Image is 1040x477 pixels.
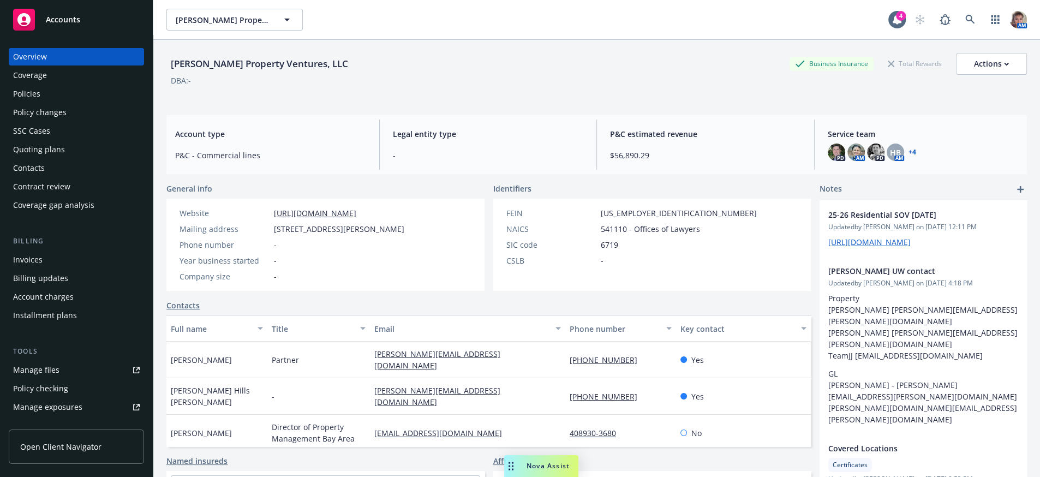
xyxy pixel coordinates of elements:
div: Manage exposures [13,398,82,416]
span: - [393,150,584,161]
div: Phone number [570,323,660,335]
span: Accounts [46,15,80,24]
div: Account charges [13,288,74,306]
div: Tools [9,346,144,357]
div: Coverage gap analysis [13,196,94,214]
div: Contacts [13,159,45,177]
a: Invoices [9,251,144,269]
img: photo [1009,11,1027,28]
div: CSLB [506,255,596,266]
button: [PERSON_NAME] Property Ventures, LLC [166,9,303,31]
a: Account charges [9,288,144,306]
a: [PHONE_NUMBER] [570,355,646,365]
div: Actions [974,53,1009,74]
span: [STREET_ADDRESS][PERSON_NAME] [274,223,404,235]
button: Email [370,315,565,342]
span: Director of Property Management Bay Area [272,421,366,444]
a: SSC Cases [9,122,144,140]
a: Manage certificates [9,417,144,434]
a: Manage files [9,361,144,379]
div: 25-26 Residential SOV [DATE]Updatedby [PERSON_NAME] on [DATE] 12:11 PM[URL][DOMAIN_NAME] [820,200,1027,257]
span: General info [166,183,212,194]
div: Drag to move [504,455,518,477]
span: Yes [691,391,704,402]
div: Coverage [13,67,47,84]
a: [PHONE_NUMBER] [570,391,646,402]
span: - [601,255,603,266]
div: Year business started [180,255,270,266]
span: No [691,427,702,439]
p: GL [PERSON_NAME] - [PERSON_NAME][EMAIL_ADDRESS][PERSON_NAME][DOMAIN_NAME] [PERSON_NAME][DOMAIN_NA... [828,368,1018,425]
img: photo [828,144,845,161]
a: Coverage gap analysis [9,196,144,214]
span: [PERSON_NAME] Property Ventures, LLC [176,14,270,26]
a: Billing updates [9,270,144,287]
div: Business Insurance [790,57,874,70]
a: Contract review [9,178,144,195]
a: +4 [908,149,916,156]
span: - [274,271,277,282]
button: Key contact [676,315,811,342]
a: Contacts [9,159,144,177]
div: DBA: - [171,75,191,86]
a: Overview [9,48,144,65]
a: Installment plans [9,307,144,324]
div: FEIN [506,207,596,219]
button: Title [267,315,370,342]
a: add [1014,183,1027,196]
button: Full name [166,315,267,342]
span: 6719 [601,239,618,251]
button: Nova Assist [504,455,578,477]
div: Company size [180,271,270,282]
span: Account type [175,128,366,140]
a: Manage exposures [9,398,144,416]
span: Legal entity type [393,128,584,140]
button: Phone number [565,315,677,342]
a: Switch app [984,9,1006,31]
a: Policies [9,85,144,103]
div: Quoting plans [13,141,65,158]
button: Actions [956,53,1027,75]
div: Title [272,323,354,335]
span: 541110 - Offices of Lawyers [601,223,700,235]
span: Nova Assist [527,461,570,470]
a: Named insureds [166,455,228,467]
div: Invoices [13,251,43,269]
span: Updated by [PERSON_NAME] on [DATE] 12:11 PM [828,222,1018,232]
div: Overview [13,48,47,65]
a: Quoting plans [9,141,144,158]
a: [PERSON_NAME][EMAIL_ADDRESS][DOMAIN_NAME] [374,349,500,371]
span: - [274,239,277,251]
a: Search [959,9,981,31]
a: Coverage [9,67,144,84]
div: Mailing address [180,223,270,235]
div: Email [374,323,549,335]
div: Policy changes [13,104,67,121]
span: - [272,391,274,402]
span: Updated by [PERSON_NAME] on [DATE] 4:18 PM [828,278,1018,288]
span: P&C estimated revenue [610,128,801,140]
div: Manage files [13,361,59,379]
div: Contract review [13,178,70,195]
div: SSC Cases [13,122,50,140]
p: Property [PERSON_NAME] [PERSON_NAME][EMAIL_ADDRESS][PERSON_NAME][DOMAIN_NAME] [PERSON_NAME] [PERS... [828,293,1018,361]
a: Affiliated accounts [493,455,563,467]
span: 25-26 Residential SOV [DATE] [828,209,990,220]
div: [PERSON_NAME] UW contactUpdatedby [PERSON_NAME] on [DATE] 4:18 PMProperty [PERSON_NAME] [PERSON_N... [820,257,1027,434]
span: [US_EMPLOYER_IDENTIFICATION_NUMBER] [601,207,757,219]
span: Partner [272,354,299,366]
img: photo [867,144,884,161]
a: Start snowing [909,9,931,31]
span: Yes [691,354,704,366]
a: [URL][DOMAIN_NAME] [274,208,356,218]
span: [PERSON_NAME] [171,427,232,439]
div: [PERSON_NAME] Property Ventures, LLC [166,57,352,71]
div: Total Rewards [882,57,947,70]
a: Contacts [166,300,200,311]
div: 4 [896,11,906,21]
span: [PERSON_NAME] Hills [PERSON_NAME] [171,385,263,408]
span: [PERSON_NAME] UW contact [828,265,990,277]
div: Full name [171,323,251,335]
span: HB [890,147,901,158]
